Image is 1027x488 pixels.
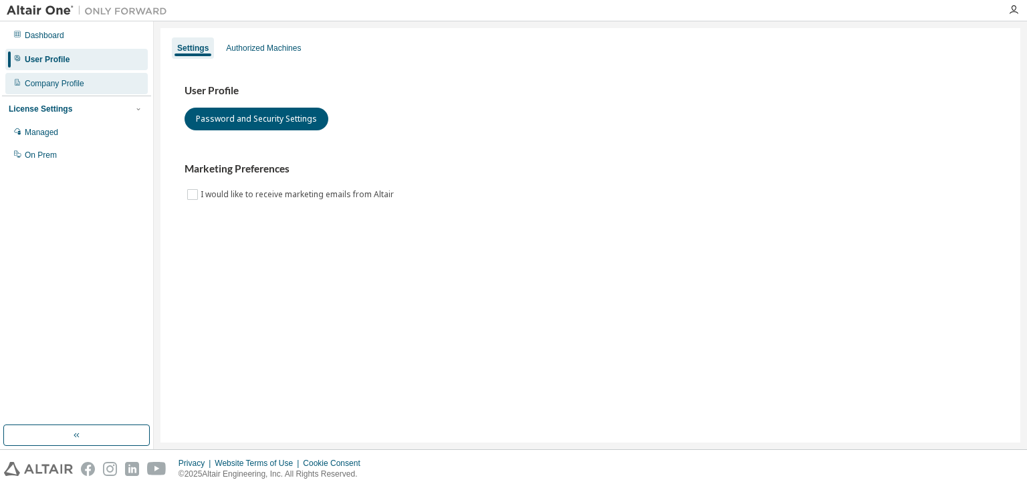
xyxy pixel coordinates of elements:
[25,30,64,41] div: Dashboard
[25,78,84,89] div: Company Profile
[25,54,70,65] div: User Profile
[81,462,95,476] img: facebook.svg
[4,462,73,476] img: altair_logo.svg
[303,458,368,469] div: Cookie Consent
[185,84,996,98] h3: User Profile
[179,469,368,480] p: © 2025 Altair Engineering, Inc. All Rights Reserved.
[179,458,215,469] div: Privacy
[7,4,174,17] img: Altair One
[103,462,117,476] img: instagram.svg
[185,162,996,176] h3: Marketing Preferences
[125,462,139,476] img: linkedin.svg
[9,104,72,114] div: License Settings
[177,43,209,53] div: Settings
[185,108,328,130] button: Password and Security Settings
[25,150,57,160] div: On Prem
[201,187,396,203] label: I would like to receive marketing emails from Altair
[215,458,303,469] div: Website Terms of Use
[25,127,58,138] div: Managed
[226,43,301,53] div: Authorized Machines
[147,462,166,476] img: youtube.svg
